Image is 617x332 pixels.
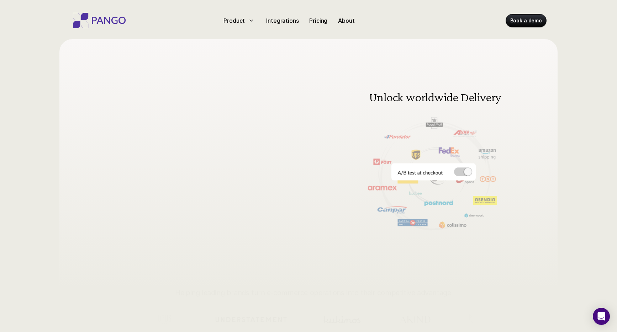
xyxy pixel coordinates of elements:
[266,16,299,25] p: Integrations
[368,91,503,103] h3: Unlock worldwide Delivery
[497,152,508,162] img: Next Arrow
[335,15,357,26] a: About
[510,17,542,24] p: Book a demo
[338,16,354,25] p: About
[309,16,327,25] p: Pricing
[352,75,515,239] img: Delivery and shipping management software doing A/B testing at the checkout for different carrier...
[306,15,330,26] a: Pricing
[359,152,370,162] img: Back Arrow
[506,14,546,27] a: Book a demo
[497,152,508,162] button: Next
[359,152,370,162] button: Previous
[223,16,245,25] p: Product
[263,15,301,26] a: Integrations
[593,308,610,325] div: Open Intercom Messenger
